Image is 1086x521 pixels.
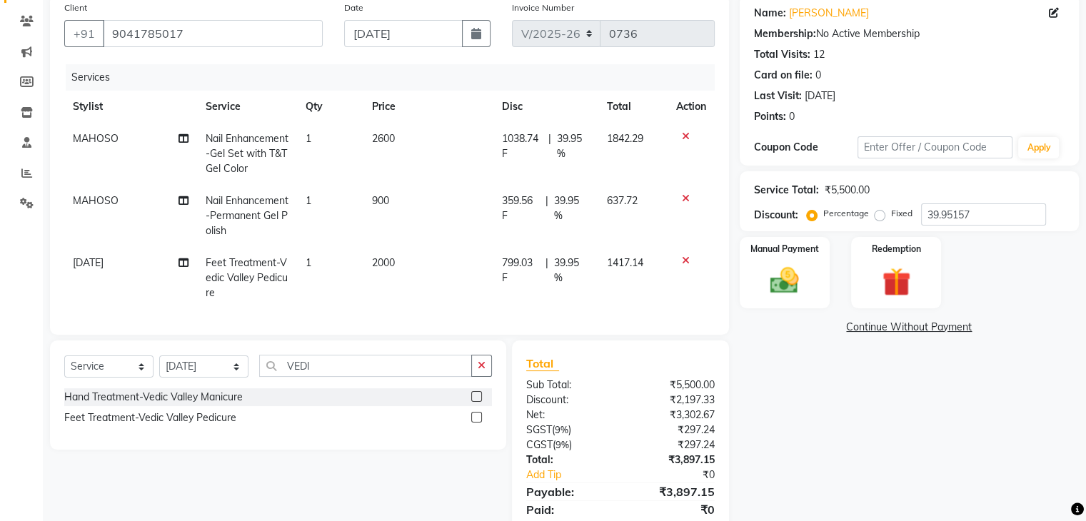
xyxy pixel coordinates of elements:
div: ₹5,500.00 [620,378,725,393]
span: Total [526,356,559,371]
input: Search or Scan [259,355,472,377]
div: Total: [516,452,620,467]
div: 0 [789,109,795,124]
div: Discount: [754,208,798,223]
label: Percentage [823,207,869,220]
img: _cash.svg [761,264,808,297]
div: Card on file: [754,68,813,83]
span: | [548,131,551,161]
div: ₹5,500.00 [825,183,870,198]
div: Discount: [516,393,620,408]
label: Fixed [891,207,912,220]
span: 1 [306,256,311,269]
img: _gift.svg [873,264,920,300]
label: Client [64,1,87,14]
span: SGST [526,423,552,436]
div: 12 [813,47,825,62]
span: 39.95 % [554,256,590,285]
span: 799.03 F [501,256,540,285]
button: Apply [1018,137,1059,158]
div: ₹297.24 [620,423,725,437]
div: No Active Membership [754,26,1065,41]
span: 39.95 % [557,131,590,161]
span: | [545,193,548,223]
div: ( ) [516,437,620,452]
span: 9% [555,424,568,435]
span: 1417.14 [607,256,643,269]
div: Last Visit: [754,88,802,103]
div: Service Total: [754,183,819,198]
th: Total [598,91,668,123]
th: Price [363,91,493,123]
div: Points: [754,109,786,124]
span: | [545,256,548,285]
div: ₹3,897.15 [620,483,725,500]
span: 2600 [372,132,395,145]
span: 1 [306,194,311,207]
input: Search by Name/Mobile/Email/Code [103,20,323,47]
span: 1842.29 [607,132,643,145]
span: 2000 [372,256,395,269]
div: Name: [754,6,786,21]
button: +91 [64,20,104,47]
div: Feet Treatment-Vedic Valley Pedicure [64,410,236,425]
div: 0 [815,68,821,83]
th: Stylist [64,91,197,123]
span: CGST [526,438,553,451]
span: Nail Enhancement-Permanent Gel Polish [206,194,288,237]
div: Membership: [754,26,816,41]
div: Services [66,64,725,91]
th: Action [668,91,715,123]
th: Qty [297,91,363,123]
span: 637.72 [607,194,638,207]
a: [PERSON_NAME] [789,6,869,21]
div: ₹297.24 [620,437,725,452]
div: Coupon Code [754,140,858,155]
div: ₹3,302.67 [620,408,725,423]
th: Disc [493,91,598,123]
div: ( ) [516,423,620,437]
div: [DATE] [805,88,835,103]
label: Redemption [872,243,921,256]
th: Service [197,91,297,123]
label: Invoice Number [512,1,574,14]
div: Hand Treatment-Vedic Valley Manicure [64,390,243,405]
span: Nail Enhancement-Gel Set with T&T Gel Color [206,132,288,175]
div: Net: [516,408,620,423]
div: ₹3,897.15 [620,452,725,467]
input: Enter Offer / Coupon Code [858,136,1013,158]
div: Sub Total: [516,378,620,393]
div: Total Visits: [754,47,810,62]
div: Paid: [516,501,620,518]
span: 1038.74 F [501,131,542,161]
div: ₹0 [620,501,725,518]
span: MAHOSO [73,194,119,207]
span: 1 [306,132,311,145]
span: 900 [372,194,389,207]
span: [DATE] [73,256,104,269]
label: Manual Payment [750,243,819,256]
span: MAHOSO [73,132,119,145]
div: ₹2,197.33 [620,393,725,408]
span: 39.95 % [554,193,590,223]
a: Add Tip [516,467,638,482]
span: 359.56 F [501,193,540,223]
span: Feet Treatment-Vedic Valley Pedicure [206,256,288,299]
div: ₹0 [638,467,725,482]
a: Continue Without Payment [743,320,1076,335]
label: Date [344,1,363,14]
span: 9% [555,439,569,450]
div: Payable: [516,483,620,500]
